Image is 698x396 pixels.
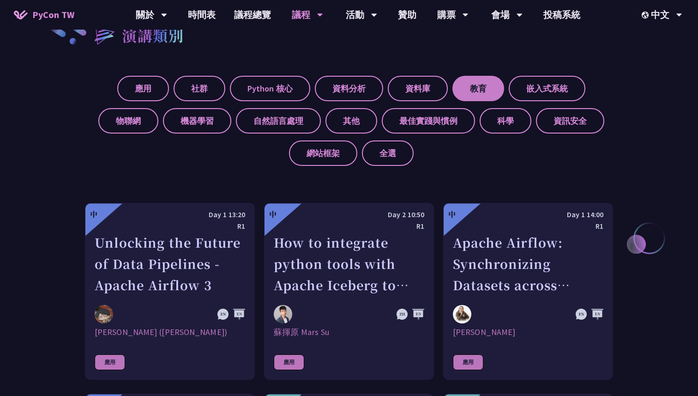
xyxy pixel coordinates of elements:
[274,232,424,296] div: How to integrate python tools with Apache Iceberg to build ETLT pipeline on Shift-Left Architecture
[480,108,531,134] label: 科學
[274,354,304,370] div: 應用
[315,76,383,101] label: 資料分析
[362,140,414,166] label: 全選
[453,232,603,296] div: Apache Airflow: Synchronizing Datasets across Multiple instances
[325,108,377,134] label: 其他
[236,108,321,134] label: 自然語言處理
[85,203,255,380] a: 中 Day 1 13:20 R1 Unlocking the Future of Data Pipelines - Apache Airflow 3 李唯 (Wei Lee) [PERSON_N...
[453,209,603,220] div: Day 1 14:00
[453,354,483,370] div: 應用
[382,108,475,134] label: 最佳實踐與慣例
[95,220,245,232] div: R1
[264,203,434,380] a: 中 Day 2 10:50 R1 How to integrate python tools with Apache Iceberg to build ETLT pipeline on Shif...
[289,140,357,166] label: 網站框架
[269,209,277,220] div: 中
[122,24,184,46] h2: 演講類別
[95,354,125,370] div: 應用
[453,305,471,323] img: Sebastien Crocquevieille
[274,327,424,338] div: 蘇揮原 Mars Su
[95,305,113,323] img: 李唯 (Wei Lee)
[536,108,604,134] label: 資訊安全
[274,220,424,232] div: R1
[90,209,97,220] div: 中
[509,76,585,101] label: 嵌入式系統
[32,8,74,22] span: PyCon TW
[174,76,225,101] label: 社群
[448,209,456,220] div: 中
[453,220,603,232] div: R1
[95,327,245,338] div: [PERSON_NAME] ([PERSON_NAME])
[5,3,84,26] a: PyCon TW
[95,209,245,220] div: Day 1 13:20
[443,203,613,380] a: 中 Day 1 14:00 R1 Apache Airflow: Synchronizing Datasets across Multiple instances Sebastien Crocq...
[642,12,651,18] img: Locale Icon
[163,108,231,134] label: 機器學習
[117,76,169,101] label: 應用
[14,10,28,19] img: Home icon of PyCon TW 2025
[230,76,310,101] label: Python 核心
[388,76,448,101] label: 資料庫
[274,305,292,323] img: 蘇揮原 Mars Su
[453,327,603,338] div: [PERSON_NAME]
[85,18,122,53] img: heading-bullet
[98,108,158,134] label: 物聯網
[452,76,504,101] label: 教育
[274,209,424,220] div: Day 2 10:50
[95,232,245,296] div: Unlocking the Future of Data Pipelines - Apache Airflow 3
